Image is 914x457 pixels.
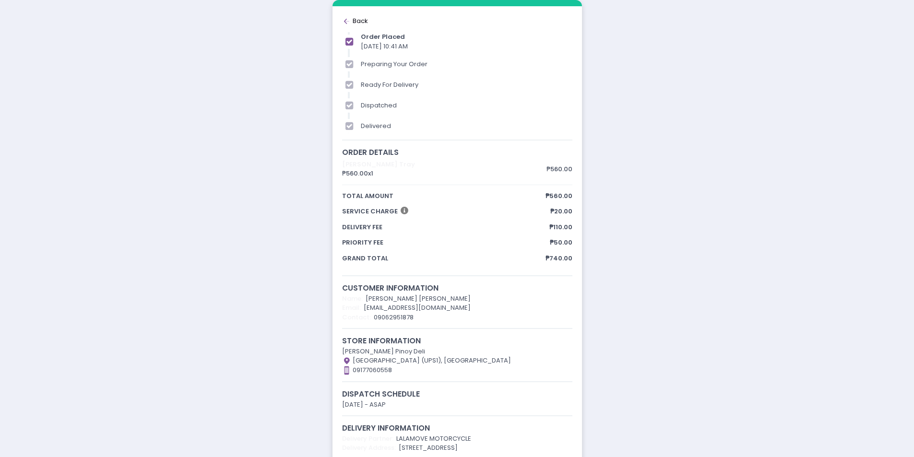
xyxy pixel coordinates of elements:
[342,313,572,322] div: 09062951878
[342,422,572,434] div: delivery information
[342,434,393,443] span: Delivery Partner:
[342,365,572,375] div: 09177060558
[361,121,572,131] div: delivered
[342,400,572,410] div: [DATE] - ASAP
[342,303,361,312] span: Email:
[546,254,572,263] span: ₱740.00
[546,191,572,201] span: ₱560.00
[342,147,572,158] div: order details
[342,16,572,26] div: Back
[342,207,550,216] span: Service Charge
[361,32,572,42] div: order placed
[342,356,572,365] div: [GEOGRAPHIC_DATA] (UPS1), [GEOGRAPHIC_DATA]
[361,59,572,69] div: preparing your order
[342,335,572,346] div: store information
[342,303,572,313] div: [EMAIL_ADDRESS][DOMAIN_NAME]
[361,42,408,51] span: [DATE] 10:41 AM
[342,434,572,444] div: LALAMOVE MOTORCYCLE
[361,80,572,90] div: ready for delivery
[342,313,371,322] span: Contact:
[342,223,549,232] span: delivery fee
[342,282,572,293] div: customer information
[342,443,572,453] div: [STREET_ADDRESS]
[342,254,546,263] span: grand total
[342,191,546,201] span: total amount
[342,388,572,399] div: dispatch schedule
[342,238,550,247] span: priority fee
[342,294,572,304] div: [PERSON_NAME] [PERSON_NAME]
[342,443,396,452] span: Delivery Address:
[342,347,572,356] div: [PERSON_NAME] Pinoy Deli
[361,101,572,110] div: dispatched
[550,238,572,247] span: ₱50.00
[550,207,572,216] span: ₱20.00
[549,223,572,232] span: ₱110.00
[342,294,363,303] span: Name:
